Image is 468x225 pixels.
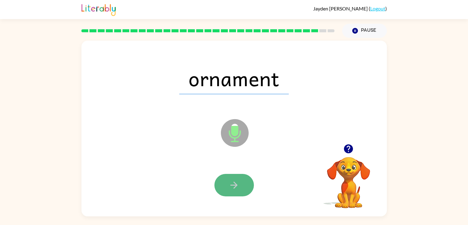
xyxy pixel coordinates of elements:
[81,2,116,16] img: Literably
[313,6,369,11] span: Jayden [PERSON_NAME]
[318,147,379,209] video: Your browser must support playing .mp4 files to use Literably. Please try using another browser.
[342,24,387,38] button: Pause
[179,62,289,94] span: ornament
[313,6,387,11] div: ( )
[370,6,385,11] a: Logout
